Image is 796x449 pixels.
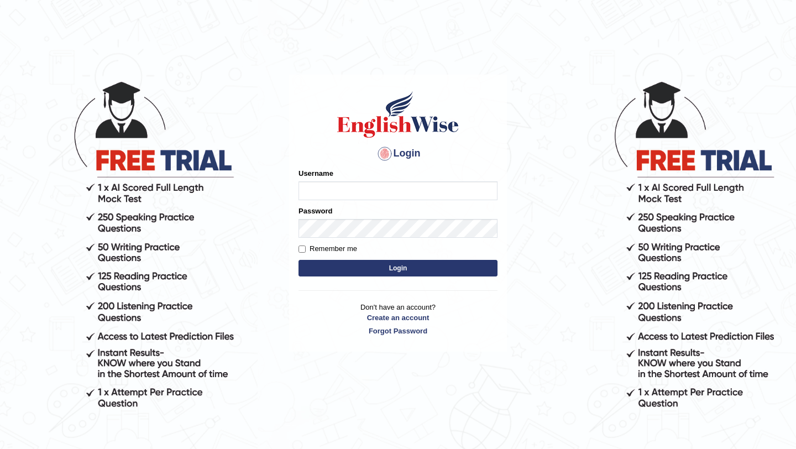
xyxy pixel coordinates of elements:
[298,312,498,323] a: Create an account
[298,302,498,336] p: Don't have an account?
[298,326,498,336] a: Forgot Password
[298,246,306,253] input: Remember me
[298,168,333,179] label: Username
[335,90,461,139] img: Logo of English Wise sign in for intelligent practice with AI
[298,145,498,163] h4: Login
[298,260,498,276] button: Login
[298,206,332,216] label: Password
[298,243,357,254] label: Remember me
